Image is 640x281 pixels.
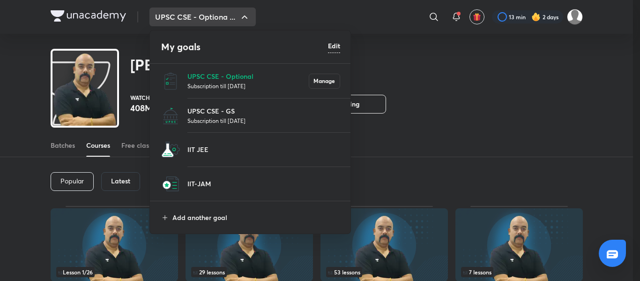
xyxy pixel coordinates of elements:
[172,213,340,222] p: Add another goal
[187,116,340,125] p: Subscription till [DATE]
[161,72,180,91] img: UPSC CSE - Optional
[161,106,180,125] img: UPSC CSE - GS
[161,140,180,159] img: IIT JEE
[187,179,340,189] p: IIT-JAM
[328,41,340,51] h6: Edit
[187,144,340,154] p: IIT JEE
[161,40,328,54] h4: My goals
[187,81,309,91] p: Subscription till [DATE]
[187,71,309,81] p: UPSC CSE - Optional
[187,106,340,116] p: UPSC CSE - GS
[309,74,340,89] button: Manage
[161,175,180,193] img: IIT-JAM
